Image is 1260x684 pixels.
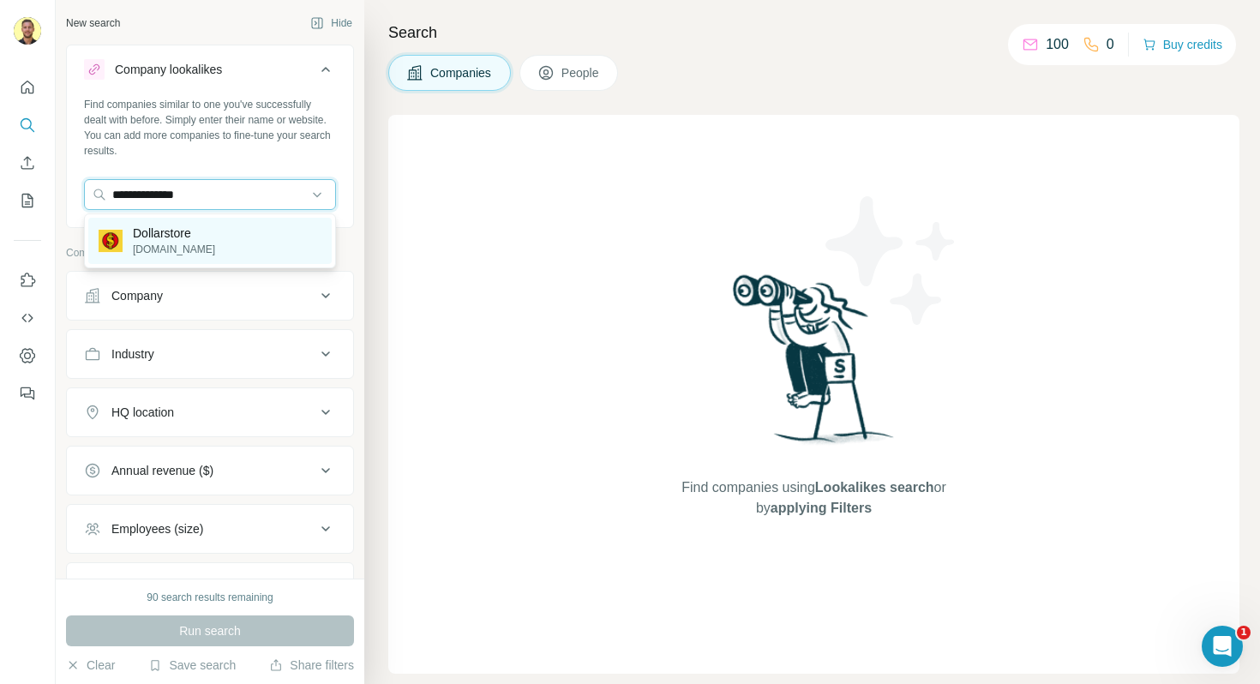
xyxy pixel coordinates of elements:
[561,64,601,81] span: People
[66,657,115,674] button: Clear
[815,480,934,495] span: Lookalikes search
[388,21,1239,45] h4: Search
[111,345,154,363] div: Industry
[67,450,353,491] button: Annual revenue ($)
[111,462,213,479] div: Annual revenue ($)
[67,567,353,608] button: Technologies
[771,501,872,515] span: applying Filters
[66,15,120,31] div: New search
[1237,626,1251,639] span: 1
[67,333,353,375] button: Industry
[133,242,215,257] p: [DOMAIN_NAME]
[298,10,364,36] button: Hide
[1107,34,1114,55] p: 0
[430,64,493,81] span: Companies
[1143,33,1222,57] button: Buy credits
[725,270,903,461] img: Surfe Illustration - Woman searching with binoculars
[111,404,174,421] div: HQ location
[14,72,41,103] button: Quick start
[1046,34,1069,55] p: 100
[67,392,353,433] button: HQ location
[14,147,41,178] button: Enrich CSV
[67,49,353,97] button: Company lookalikes
[133,225,215,242] p: Dollarstore
[814,183,969,338] img: Surfe Illustration - Stars
[147,590,273,605] div: 90 search results remaining
[66,245,354,261] p: Company information
[269,657,354,674] button: Share filters
[14,340,41,371] button: Dashboard
[111,287,163,304] div: Company
[84,97,336,159] div: Find companies similar to one you've successfully dealt with before. Simply enter their name or w...
[67,275,353,316] button: Company
[111,520,203,537] div: Employees (size)
[14,378,41,409] button: Feedback
[676,477,951,519] span: Find companies using or by
[14,110,41,141] button: Search
[148,657,236,674] button: Save search
[115,61,222,78] div: Company lookalikes
[14,303,41,333] button: Use Surfe API
[14,17,41,45] img: Avatar
[67,508,353,549] button: Employees (size)
[14,185,41,216] button: My lists
[14,265,41,296] button: Use Surfe on LinkedIn
[99,229,123,253] img: Dollarstore
[1202,626,1243,667] iframe: Intercom live chat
